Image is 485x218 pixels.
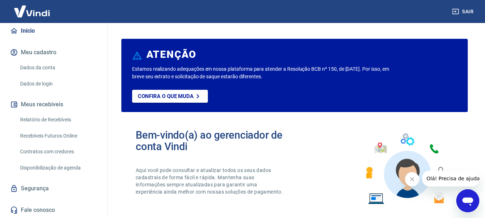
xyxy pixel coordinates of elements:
img: Vindi [9,0,55,22]
button: Sair [451,5,476,18]
a: Relatório de Recebíveis [17,112,99,127]
a: Início [9,23,99,39]
a: Disponibilização de agenda [17,161,99,175]
iframe: Mensagem da empresa [422,171,479,186]
h2: Bem-vindo(a) ao gerenciador de conta Vindi [136,129,295,152]
p: Confira o que muda [138,93,193,99]
a: Recebíveis Futuros Online [17,129,99,143]
a: Confira o que muda [132,90,208,103]
span: Olá! Precisa de ajuda? [4,5,60,11]
a: Contratos com credores [17,144,99,159]
p: Aqui você pode consultar e atualizar todos os seus dados cadastrais de forma fácil e rápida. Mant... [136,167,284,195]
button: Meu cadastro [9,45,99,60]
a: Segurança [9,181,99,196]
h6: ATENÇÃO [146,51,196,58]
iframe: Botão para abrir a janela de mensagens [456,189,479,212]
a: Dados de login [17,76,99,91]
p: Estamos realizando adequações em nossa plataforma para atender a Resolução BCB nº 150, de [DATE].... [132,65,392,80]
a: Dados da conta [17,60,99,75]
iframe: Fechar mensagem [405,172,419,186]
button: Meus recebíveis [9,97,99,112]
img: Imagem de um avatar masculino com diversos icones exemplificando as funcionalidades do gerenciado... [359,129,453,209]
a: Fale conosco [9,202,99,218]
